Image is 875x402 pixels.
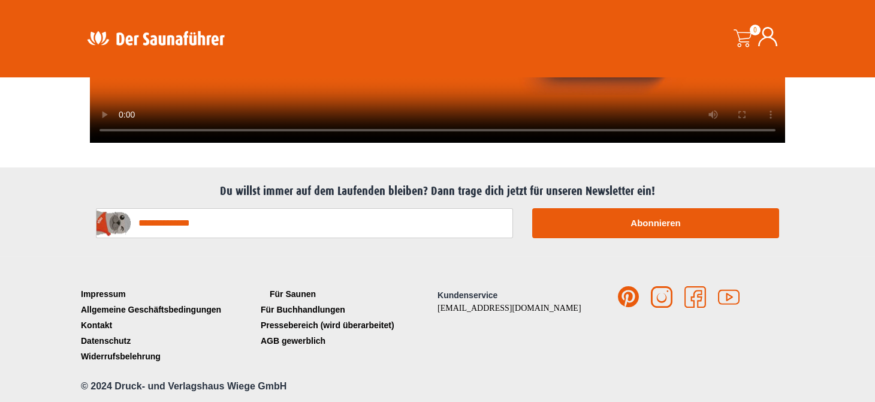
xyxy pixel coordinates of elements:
[78,333,258,349] a: Datenschutz
[78,349,258,364] a: Widerrufsbelehrung
[78,317,258,333] a: Kontakt
[437,304,581,313] a: [EMAIL_ADDRESS][DOMAIN_NAME]
[258,333,437,349] a: AGB gewerblich
[750,25,761,35] span: 0
[258,302,437,317] a: Für Buchhandlungen
[84,184,791,199] h2: Du willst immer auf dem Laufenden bleiben? Dann trage dich jetzt für unseren Newsletter ein!
[258,286,437,349] nav: Menü
[81,381,286,391] span: © 2024 Druck- und Verlagshaus Wiege GmbH
[78,286,258,302] a: Impressum
[78,302,258,317] a: Allgemeine Geschäftsbedingungen
[437,290,497,300] span: Kundenservice
[258,317,437,333] a: Pressebereich (wird überarbeitet)
[258,286,437,302] a: Für Saunen
[78,286,258,364] nav: Menü
[532,208,779,238] button: Abonnieren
